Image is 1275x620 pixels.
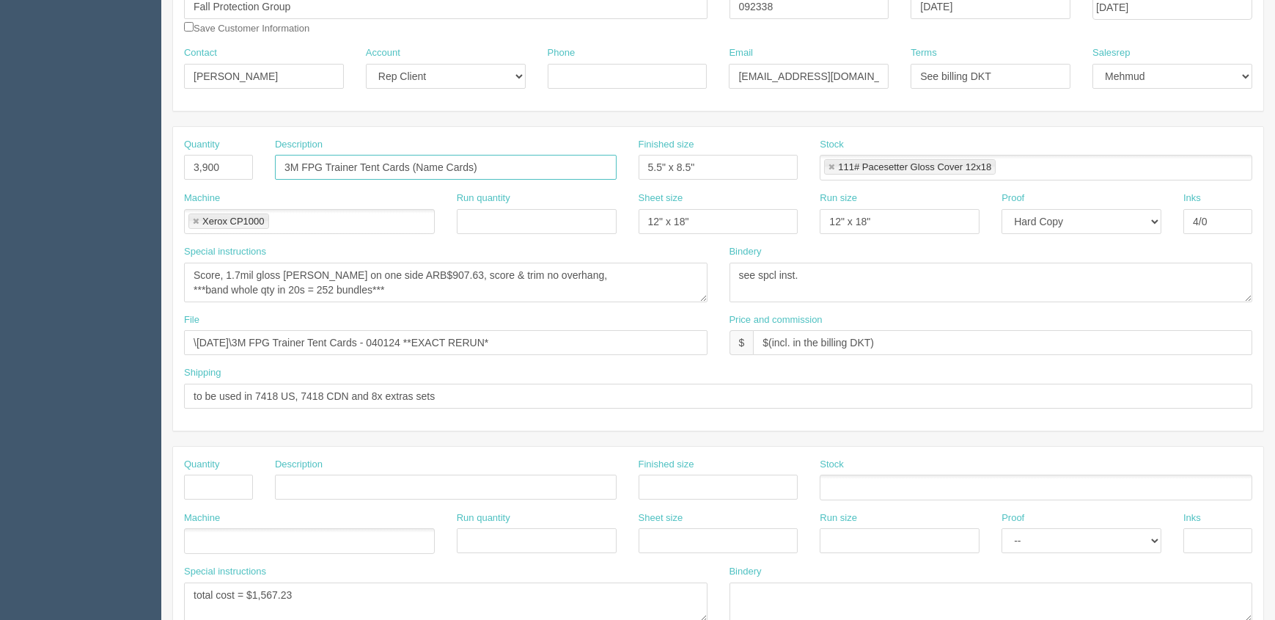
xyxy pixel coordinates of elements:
label: Finished size [639,138,694,152]
label: Run size [820,511,857,525]
label: Sheet size [639,511,683,525]
div: Xerox CP1000 [202,216,265,226]
label: Inks [1183,511,1201,525]
label: Price and commission [730,313,823,327]
label: File [184,313,199,327]
label: Inks [1183,192,1201,205]
label: Description [275,138,323,152]
label: Quantity [184,138,219,152]
label: Bindery [730,565,762,579]
label: Proof [1002,511,1024,525]
label: Phone [548,46,576,60]
div: $ [730,330,754,355]
label: Special instructions [184,245,266,259]
label: Machine [184,511,220,525]
label: Finished size [639,458,694,472]
label: Run quantity [457,511,510,525]
textarea: see spcl inst. [730,263,1253,302]
label: Run quantity [457,192,510,205]
label: Terms [911,46,936,60]
label: Description [275,458,323,472]
label: Email [729,46,753,60]
label: Machine [184,192,220,205]
label: Contact [184,46,217,60]
label: Quantity [184,458,219,472]
label: Salesrep [1092,46,1130,60]
label: Sheet size [639,192,683,205]
label: Shipping [184,366,221,380]
label: Account [366,46,400,60]
label: Special instructions [184,565,266,579]
textarea: Score, 1.7mil gloss [PERSON_NAME] on one side ARB$907.63, score & trim no overhang, ***band whole... [184,263,708,302]
label: Run size [820,192,857,205]
div: 111# Pacesetter Gloss Cover 12x18 [838,162,991,172]
label: Proof [1002,192,1024,205]
label: Bindery [730,245,762,259]
label: Stock [820,138,844,152]
label: Stock [820,458,844,472]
